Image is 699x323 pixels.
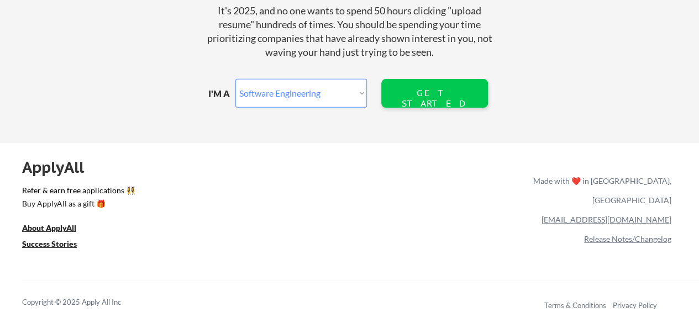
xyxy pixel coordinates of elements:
[22,158,97,177] div: ApplyAll
[22,200,133,208] div: Buy ApplyAll as a gift 🎁
[22,223,76,232] u: About ApplyAll
[613,301,657,310] a: Privacy Policy
[399,88,470,109] div: GET STARTED
[202,4,497,60] div: It's 2025, and no one wants to spend 50 hours clicking "upload resume" hundreds of times. You sho...
[584,234,671,243] a: Release Notes/Changelog
[22,239,77,248] u: Success Stories
[22,198,133,212] a: Buy ApplyAll as a gift 🎁
[208,88,238,100] div: I'M A
[22,187,302,198] a: Refer & earn free applications 👯‍♀️
[22,239,92,252] a: Success Stories
[22,297,149,308] div: Copyright © 2025 Apply All Inc
[542,215,671,224] a: [EMAIL_ADDRESS][DOMAIN_NAME]
[22,223,92,236] a: About ApplyAll
[544,301,606,310] a: Terms & Conditions
[529,171,671,210] div: Made with ❤️ in [GEOGRAPHIC_DATA], [GEOGRAPHIC_DATA]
